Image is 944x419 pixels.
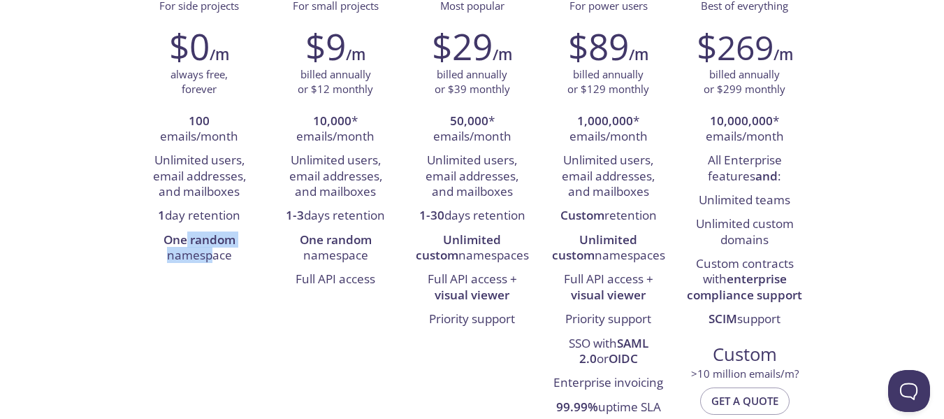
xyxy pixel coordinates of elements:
span: 269 [717,24,774,70]
p: billed annually or $129 monthly [567,67,649,97]
strong: SAML 2.0 [579,335,648,367]
li: namespace [142,229,257,269]
strong: visual viewer [571,287,646,303]
li: Full API access + [551,268,666,308]
li: Unlimited users, email addresses, and mailboxes [551,149,666,204]
li: * emails/month [687,110,802,150]
strong: One random [300,232,372,248]
p: billed annually or $12 monthly [298,67,373,97]
strong: 10,000,000 [710,113,773,129]
h2: $9 [305,25,346,67]
strong: 1-3 [286,207,304,223]
li: Full API access [278,268,393,292]
li: namespaces [551,229,666,269]
strong: 10,000 [313,113,351,129]
strong: 50,000 [450,113,488,129]
li: * emails/month [551,110,666,150]
strong: Unlimited custom [416,232,502,263]
strong: enterprise compliance support [687,271,802,302]
h2: $ [697,25,774,67]
iframe: Help Scout Beacon - Open [888,370,930,412]
span: Custom [688,343,801,367]
strong: 99.99% [556,399,598,415]
strong: One random [164,232,235,248]
li: Unlimited users, email addresses, and mailboxes [142,149,257,204]
strong: Custom [560,207,604,223]
li: days retention [414,204,530,228]
li: namespace [278,229,393,269]
strong: 1 [158,207,165,223]
strong: Unlimited custom [552,232,638,263]
h6: /m [493,43,512,66]
h6: /m [774,43,793,66]
span: > 10 million emails/m? [691,367,799,381]
li: day retention [142,204,257,228]
strong: OIDC [609,350,638,367]
li: Custom contracts with [687,253,802,308]
li: namespaces [414,229,530,269]
strong: and [755,168,778,184]
li: All Enterprise features : [687,149,802,189]
li: Priority support [414,308,530,332]
h2: $29 [432,25,493,67]
h6: /m [210,43,229,66]
p: billed annually or $299 monthly [704,67,785,97]
li: * emails/month [414,110,530,150]
strong: SCIM [709,311,737,327]
li: * emails/month [278,110,393,150]
strong: 1-30 [419,207,444,223]
li: SSO with or [551,332,666,372]
h2: $0 [169,25,210,67]
li: emails/month [142,110,257,150]
li: Priority support [551,308,666,332]
li: Unlimited users, email addresses, and mailboxes [414,149,530,204]
strong: visual viewer [435,287,509,303]
li: retention [551,204,666,228]
button: Get a quote [700,388,790,414]
strong: 100 [189,113,210,129]
li: Unlimited custom domains [687,213,802,253]
h2: $89 [568,25,629,67]
li: Unlimited teams [687,189,802,213]
p: always free, forever [170,67,228,97]
p: billed annually or $39 monthly [435,67,510,97]
li: Full API access + [414,268,530,308]
li: days retention [278,204,393,228]
li: Enterprise invoicing [551,371,666,395]
h6: /m [629,43,648,66]
span: Get a quote [711,392,778,410]
li: support [687,308,802,332]
h6: /m [346,43,365,66]
strong: 1,000,000 [577,113,633,129]
li: Unlimited users, email addresses, and mailboxes [278,149,393,204]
